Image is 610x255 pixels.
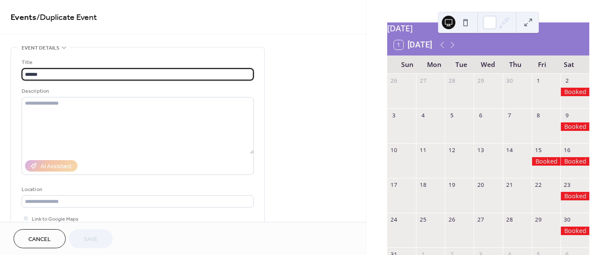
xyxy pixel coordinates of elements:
div: 30 [506,77,513,84]
div: Thu [502,55,529,74]
div: Title [22,58,252,67]
div: 1 [535,77,542,84]
div: 9 [563,111,571,119]
button: Cancel [14,229,66,248]
div: Booked [560,192,589,200]
span: Link to Google Maps [32,215,78,224]
div: 6 [477,111,485,119]
div: 21 [506,181,513,188]
div: 12 [448,146,455,154]
div: 18 [419,181,427,188]
div: Mon [421,55,448,74]
div: Booked [532,157,560,166]
div: 29 [477,77,485,84]
div: 5 [448,111,455,119]
div: 15 [535,146,542,154]
div: 7 [506,111,513,119]
div: 19 [448,181,455,188]
div: 14 [506,146,513,154]
div: 20 [477,181,485,188]
div: 8 [535,111,542,119]
div: 27 [419,77,427,84]
span: / Duplicate Event [36,9,97,26]
div: 11 [419,146,427,154]
div: 26 [390,77,398,84]
div: 27 [477,216,485,224]
div: Booked [560,122,589,131]
div: Sat [555,55,582,74]
div: 23 [563,181,571,188]
div: 30 [563,216,571,224]
div: 10 [390,146,398,154]
div: 4 [419,111,427,119]
div: 28 [448,77,455,84]
div: 25 [419,216,427,224]
div: [DATE] [387,22,589,35]
div: Wed [475,55,502,74]
div: 3 [390,111,398,119]
div: Tue [448,55,475,74]
div: Booked [560,157,589,166]
div: 29 [535,216,542,224]
div: 17 [390,181,398,188]
span: Cancel [28,235,51,244]
div: 16 [563,146,571,154]
div: 24 [390,216,398,224]
div: Fri [529,55,556,74]
div: Location [22,185,252,194]
a: Events [11,9,36,26]
div: 13 [477,146,485,154]
button: 1[DATE] [391,38,435,52]
div: 26 [448,216,455,224]
div: 22 [535,181,542,188]
div: Booked [560,227,589,235]
div: Sun [394,55,421,74]
span: Event details [22,44,59,53]
div: 28 [506,216,513,224]
div: Booked [560,88,589,96]
div: Description [22,87,252,96]
div: 2 [563,77,571,84]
